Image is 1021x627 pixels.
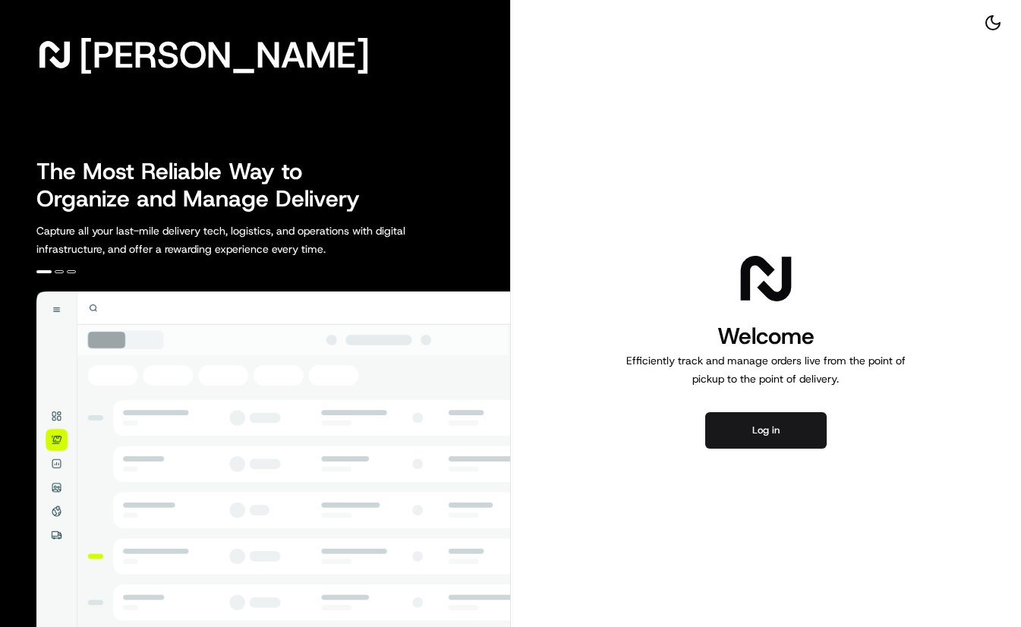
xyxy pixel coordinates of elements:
[36,222,474,258] p: Capture all your last-mile delivery tech, logistics, and operations with digital infrastructure, ...
[79,39,370,70] span: [PERSON_NAME]
[620,321,912,351] h1: Welcome
[705,412,827,449] button: Log in
[620,351,912,388] p: Efficiently track and manage orders live from the point of pickup to the point of delivery.
[36,158,377,213] h2: The Most Reliable Way to Organize and Manage Delivery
